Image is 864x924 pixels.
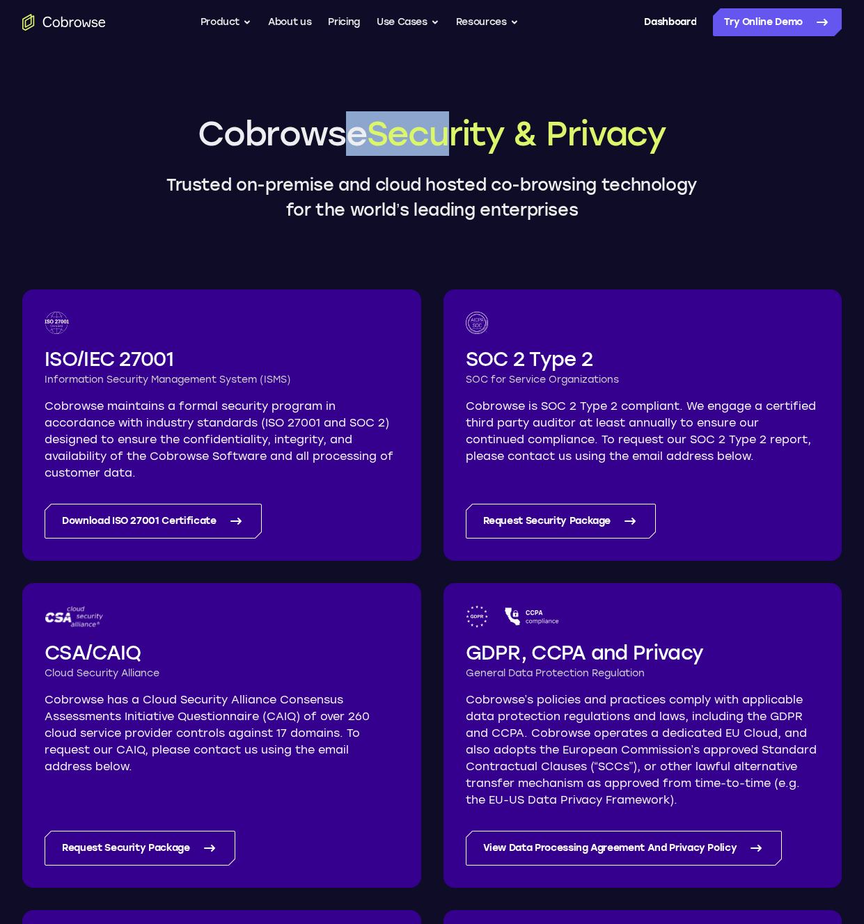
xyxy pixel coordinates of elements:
a: Try Online Demo [713,8,842,36]
img: GDPR logo [466,605,489,628]
p: Cobrowse has a Cloud Security Alliance Consensus Assessments Initiative Questionnaire (CAIQ) of o... [45,692,399,775]
a: Request Security Package [45,831,235,866]
a: Download ISO 27001 Certificate [45,504,262,539]
a: Go to the home page [22,14,106,31]
h3: SOC for Service Organizations [466,373,820,387]
a: About us [268,8,311,36]
h2: GDPR, CCPA and Privacy [466,639,820,667]
a: Dashboard [644,8,696,36]
img: CCPA logo [505,605,558,628]
span: Security & Privacy [367,113,666,154]
a: Pricing [328,8,360,36]
h1: Cobrowse [161,111,704,156]
h2: CSA/CAIQ [45,639,399,667]
h3: Information Security Management System (ISMS) [45,373,399,387]
button: Use Cases [377,8,439,36]
button: Resources [456,8,519,36]
h3: General Data Protection Regulation [466,667,820,680]
img: SOC logo [466,312,488,334]
a: Request Security Package [466,504,657,539]
h2: ISO/IEC 27001 [45,345,399,373]
a: View Data Processing Agreement And Privacy Policy [466,831,783,866]
p: Cobrowse maintains a formal security program in accordance with industry standards (ISO 27001 and... [45,398,399,481]
p: Trusted on-premise and cloud hosted co-browsing technology for the world’s leading enterprises [161,173,704,223]
h2: SOC 2 Type 2 [466,345,820,373]
p: Cobrowse’s policies and practices comply with applicable data protection regulations and laws, in... [466,692,820,808]
img: CSA logo [45,605,104,628]
button: Product [201,8,252,36]
img: ISO 27001 [45,312,69,334]
h3: Cloud Security Alliance [45,667,399,680]
p: Cobrowse is SOC 2 Type 2 compliant. We engage a certified third party auditor at least annually t... [466,398,820,465]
